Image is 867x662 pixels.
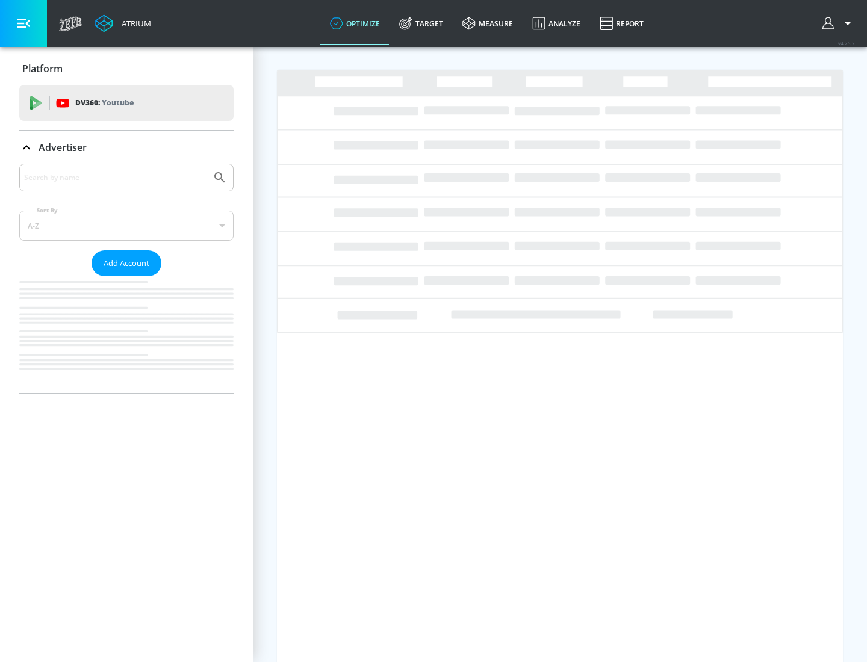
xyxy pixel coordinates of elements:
nav: list of Advertiser [19,276,234,393]
div: DV360: Youtube [19,85,234,121]
p: Youtube [102,96,134,109]
div: Atrium [117,18,151,29]
button: Add Account [92,250,161,276]
input: Search by name [24,170,207,185]
p: Platform [22,62,63,75]
div: Advertiser [19,131,234,164]
div: Advertiser [19,164,234,393]
a: Report [590,2,653,45]
p: DV360: [75,96,134,110]
p: Advertiser [39,141,87,154]
div: Platform [19,52,234,85]
a: measure [453,2,523,45]
a: Target [390,2,453,45]
span: v 4.25.2 [838,40,855,46]
a: optimize [320,2,390,45]
a: Analyze [523,2,590,45]
label: Sort By [34,206,60,214]
a: Atrium [95,14,151,32]
div: A-Z [19,211,234,241]
span: Add Account [104,256,149,270]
